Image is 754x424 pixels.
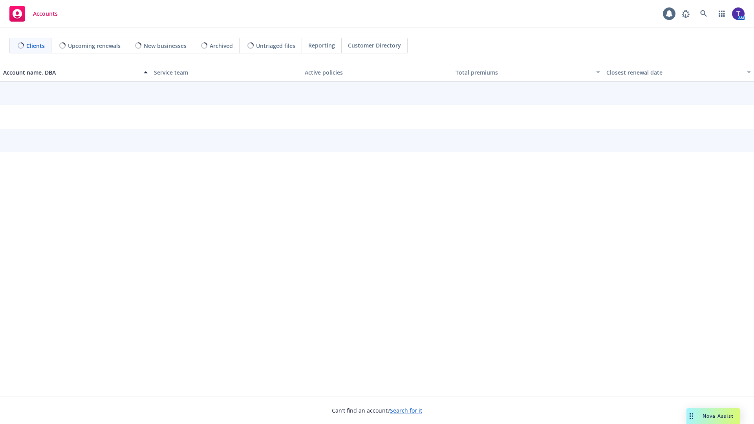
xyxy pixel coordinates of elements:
[210,42,233,50] span: Archived
[256,42,295,50] span: Untriaged files
[606,68,742,77] div: Closest renewal date
[26,42,45,50] span: Clients
[151,63,302,82] button: Service team
[144,42,187,50] span: New businesses
[678,6,694,22] a: Report a Bug
[452,63,603,82] button: Total premiums
[302,63,452,82] button: Active policies
[714,6,730,22] a: Switch app
[308,41,335,49] span: Reporting
[332,406,422,415] span: Can't find an account?
[33,11,58,17] span: Accounts
[703,413,734,419] span: Nova Assist
[456,68,591,77] div: Total premiums
[732,7,745,20] img: photo
[154,68,298,77] div: Service team
[3,68,139,77] div: Account name, DBA
[390,407,422,414] a: Search for it
[305,68,449,77] div: Active policies
[68,42,121,50] span: Upcoming renewals
[686,408,696,424] div: Drag to move
[603,63,754,82] button: Closest renewal date
[6,3,61,25] a: Accounts
[696,6,712,22] a: Search
[686,408,740,424] button: Nova Assist
[348,41,401,49] span: Customer Directory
